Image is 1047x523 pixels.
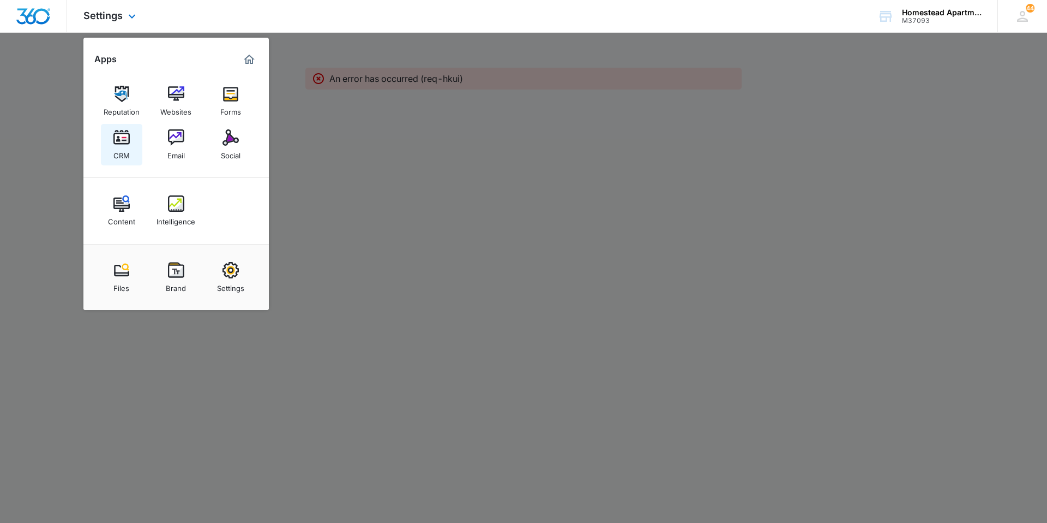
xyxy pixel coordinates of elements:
[94,54,117,64] h2: Apps
[902,17,982,25] div: account id
[101,190,142,231] a: Content
[166,278,186,293] div: Brand
[217,278,244,293] div: Settings
[155,80,197,122] a: Websites
[104,102,140,116] div: Reputation
[220,102,241,116] div: Forms
[157,212,195,226] div: Intelligence
[101,257,142,298] a: Files
[210,80,251,122] a: Forms
[101,80,142,122] a: Reputation
[1026,4,1034,13] div: notifications count
[210,124,251,165] a: Social
[155,124,197,165] a: Email
[902,8,982,17] div: account name
[113,146,130,160] div: CRM
[83,10,123,21] span: Settings
[108,212,135,226] div: Content
[113,278,129,293] div: Files
[1026,4,1034,13] span: 44
[210,257,251,298] a: Settings
[240,51,258,68] a: Marketing 360® Dashboard
[167,146,185,160] div: Email
[155,190,197,231] a: Intelligence
[101,124,142,165] a: CRM
[155,257,197,298] a: Brand
[221,146,240,160] div: Social
[160,102,191,116] div: Websites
